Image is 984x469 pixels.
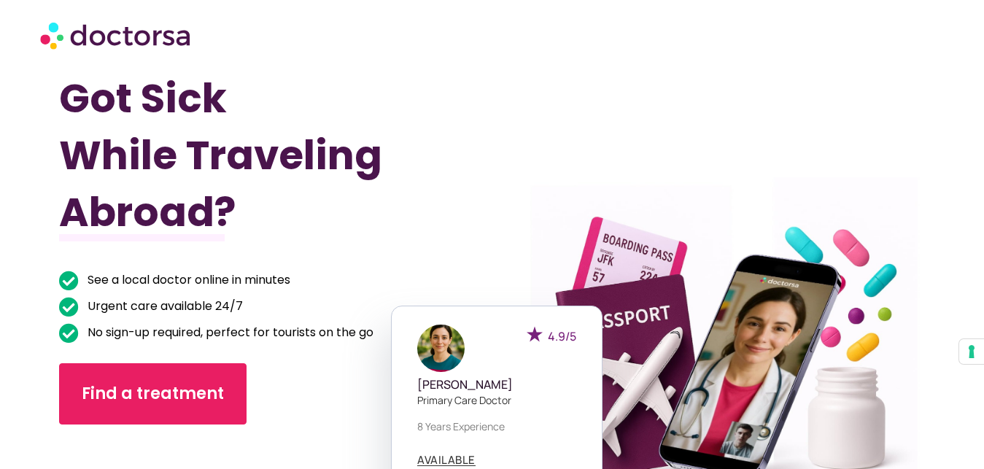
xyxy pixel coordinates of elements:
span: See a local doctor online in minutes [84,270,290,290]
span: Urgent care available 24/7 [84,296,243,317]
p: 8 years experience [417,419,576,434]
span: No sign-up required, perfect for tourists on the go [84,322,373,343]
h1: Got Sick While Traveling Abroad? [59,70,427,241]
a: Find a treatment [59,363,247,425]
p: Primary care doctor [417,392,576,408]
h5: [PERSON_NAME] [417,378,576,392]
button: Your consent preferences for tracking technologies [959,339,984,364]
span: 4.9/5 [548,328,576,344]
span: Find a treatment [82,382,224,406]
a: AVAILABLE [417,454,476,466]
